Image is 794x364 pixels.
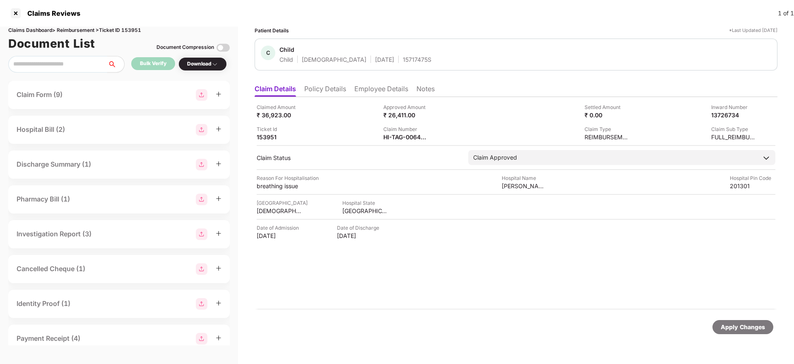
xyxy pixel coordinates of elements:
span: plus [216,300,221,306]
div: 201301 [730,182,775,190]
img: svg+xml;base64,PHN2ZyBpZD0iR3JvdXBfMjg4MTMiIGRhdGEtbmFtZT0iR3JvdXAgMjg4MTMiIHhtbG5zPSJodHRwOi8vd3... [196,298,207,310]
span: plus [216,91,221,97]
div: Claims Dashboard > Reimbursement > Ticket ID 153951 [8,27,230,34]
div: [DATE] [375,56,394,63]
div: [DEMOGRAPHIC_DATA] [302,56,366,63]
div: Cancelled Cheque (1) [17,264,85,274]
div: HI-TAG-006407396 [383,133,429,141]
div: Payment Receipt (4) [17,333,80,344]
div: 15717475S [403,56,431,63]
div: Approved Amount [383,103,429,111]
img: svg+xml;base64,PHN2ZyBpZD0iR3JvdXBfMjg4MTMiIGRhdGEtbmFtZT0iR3JvdXAgMjg4MTMiIHhtbG5zPSJodHRwOi8vd3... [196,89,207,101]
div: Hospital Pin Code [730,174,775,182]
li: Notes [416,85,435,97]
div: Claim Sub Type [711,125,757,133]
span: plus [216,335,221,341]
div: Claim Type [585,125,630,133]
img: svg+xml;base64,PHN2ZyBpZD0iR3JvdXBfMjg4MTMiIGRhdGEtbmFtZT0iR3JvdXAgMjg4MTMiIHhtbG5zPSJodHRwOi8vd3... [196,263,207,275]
span: plus [216,161,221,167]
div: ₹ 0.00 [585,111,630,119]
div: Discharge Summary (1) [17,159,91,170]
div: C [261,46,275,60]
span: search [107,61,124,68]
span: plus [216,126,221,132]
img: svg+xml;base64,PHN2ZyBpZD0iR3JvdXBfMjg4MTMiIGRhdGEtbmFtZT0iR3JvdXAgMjg4MTMiIHhtbG5zPSJodHRwOi8vd3... [196,124,207,136]
div: ₹ 36,923.00 [257,111,302,119]
span: plus [216,196,221,201]
div: Pharmacy Bill (1) [17,194,70,204]
div: Ticket Id [257,125,302,133]
div: breathing issue [257,182,302,190]
div: Reason For Hospitalisation [257,174,319,182]
div: Child [279,46,294,53]
img: svg+xml;base64,PHN2ZyBpZD0iR3JvdXBfMjg4MTMiIGRhdGEtbmFtZT0iR3JvdXAgMjg4MTMiIHhtbG5zPSJodHRwOi8vd3... [196,228,207,240]
div: [DATE] [337,232,383,240]
li: Employee Details [354,85,408,97]
div: Identity Proof (1) [17,298,70,309]
div: 153951 [257,133,302,141]
div: Claim Form (9) [17,90,63,100]
div: Settled Amount [585,103,630,111]
div: Hospital Name [502,174,547,182]
img: svg+xml;base64,PHN2ZyBpZD0iRHJvcGRvd24tMzJ4MzIiIHhtbG5zPSJodHRwOi8vd3d3LnczLm9yZy8yMDAwL3N2ZyIgd2... [212,61,218,68]
li: Policy Details [304,85,346,97]
div: [DEMOGRAPHIC_DATA][GEOGRAPHIC_DATA] [257,207,302,215]
div: Bulk Verify [140,60,166,68]
div: Claim Number [383,125,429,133]
div: REIMBURSEMENT [585,133,630,141]
div: [GEOGRAPHIC_DATA] [342,207,388,215]
div: Investigation Report (3) [17,229,91,239]
button: search [107,56,125,73]
span: plus [216,231,221,236]
div: Download [187,60,218,68]
div: [GEOGRAPHIC_DATA] [257,199,308,207]
div: *Last Updated [DATE] [729,27,777,34]
div: Document Compression [156,44,214,51]
div: Inward Number [711,103,757,111]
img: svg+xml;base64,PHN2ZyBpZD0iR3JvdXBfMjg4MTMiIGRhdGEtbmFtZT0iR3JvdXAgMjg4MTMiIHhtbG5zPSJodHRwOi8vd3... [196,333,207,345]
div: Child [279,56,293,63]
div: Claim Approved [473,153,517,162]
div: Hospital Bill (2) [17,124,65,135]
img: svg+xml;base64,PHN2ZyBpZD0iVG9nZ2xlLTMyeDMyIiB4bWxucz0iaHR0cDovL3d3dy53My5vcmcvMjAwMC9zdmciIHdpZH... [217,41,230,54]
img: svg+xml;base64,PHN2ZyBpZD0iR3JvdXBfMjg4MTMiIGRhdGEtbmFtZT0iR3JvdXAgMjg4MTMiIHhtbG5zPSJodHRwOi8vd3... [196,194,207,205]
div: [DATE] [257,232,302,240]
div: Patient Details [255,27,289,34]
div: Claims Reviews [22,9,80,17]
img: svg+xml;base64,PHN2ZyBpZD0iR3JvdXBfMjg4MTMiIGRhdGEtbmFtZT0iR3JvdXAgMjg4MTMiIHhtbG5zPSJodHRwOi8vd3... [196,159,207,170]
h1: Document List [8,34,95,53]
div: ₹ 26,411.00 [383,111,429,119]
div: FULL_REIMBURSEMENT [711,133,757,141]
div: Date of Admission [257,224,302,232]
div: Claim Status [257,154,460,162]
span: plus [216,265,221,271]
div: 1 of 1 [778,9,794,18]
li: Claim Details [255,85,296,97]
div: 13726734 [711,111,757,119]
div: Hospital State [342,199,388,207]
div: Apply Changes [721,323,765,332]
div: Date of Discharge [337,224,383,232]
div: [PERSON_NAME][GEOGRAPHIC_DATA] [502,182,547,190]
div: Claimed Amount [257,103,302,111]
img: downArrowIcon [762,154,770,162]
